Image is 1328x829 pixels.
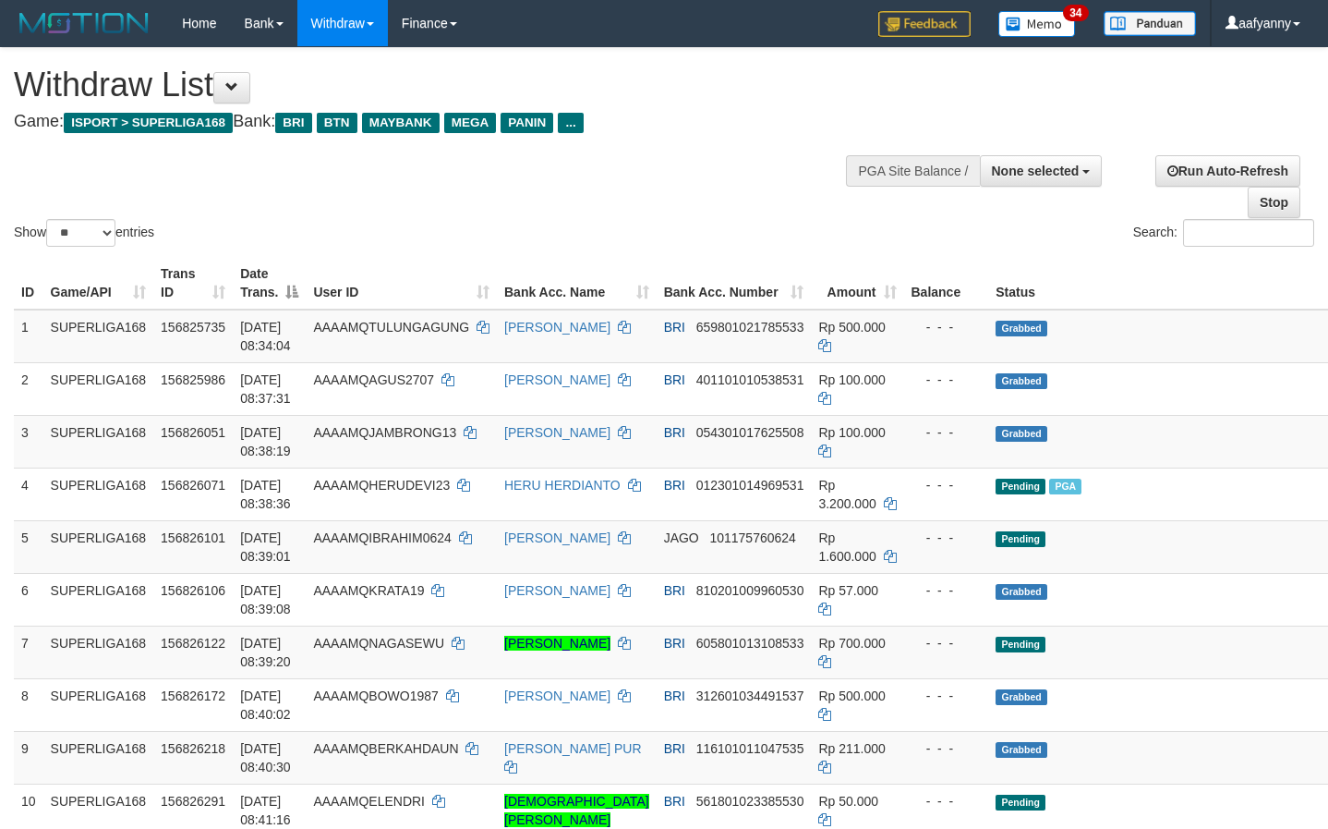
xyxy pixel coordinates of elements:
td: SUPERLIGA168 [43,520,154,573]
span: AAAAMQIBRAHIM0624 [313,530,451,545]
span: AAAAMQBERKAHDAUN [313,741,458,756]
div: - - - [911,476,982,494]
th: Date Trans.: activate to sort column descending [233,257,306,310]
span: Grabbed [996,584,1047,600]
span: AAAAMQTULUNGAGUNG [313,320,469,335]
td: SUPERLIGA168 [43,731,154,784]
td: SUPERLIGA168 [43,362,154,415]
span: Rp 100.000 [818,425,885,440]
span: [DATE] 08:38:19 [240,425,291,458]
span: BTN [317,113,357,133]
h4: Game: Bank: [14,113,867,131]
span: AAAAMQELENDRI [313,794,425,809]
span: Copy 605801013108533 to clipboard [696,636,804,651]
span: Copy 116101011047535 to clipboard [696,741,804,756]
td: 6 [14,573,43,626]
th: Amount: activate to sort column ascending [811,257,903,310]
span: Pending [996,531,1045,547]
span: AAAAMQKRATA19 [313,583,424,598]
td: SUPERLIGA168 [43,468,154,520]
td: 5 [14,520,43,573]
a: [PERSON_NAME] [504,530,610,545]
span: MAYBANK [362,113,440,133]
span: 156826106 [161,583,225,598]
a: [PERSON_NAME] [504,320,610,335]
span: [DATE] 08:39:01 [240,530,291,564]
span: 156826101 [161,530,225,545]
span: Copy 312601034491537 to clipboard [696,689,804,703]
span: BRI [664,478,685,493]
span: Copy 101175760624 to clipboard [709,530,795,545]
span: Rp 500.000 [818,689,885,703]
div: PGA Site Balance / [846,155,979,187]
td: SUPERLIGA168 [43,573,154,626]
label: Search: [1133,219,1314,247]
span: BRI [664,689,685,703]
th: Bank Acc. Name: activate to sort column ascending [497,257,657,310]
span: Grabbed [996,373,1047,389]
span: ISPORT > SUPERLIGA168 [64,113,233,133]
span: Copy 054301017625508 to clipboard [696,425,804,440]
span: [DATE] 08:39:20 [240,636,291,669]
td: SUPERLIGA168 [43,310,154,363]
span: 156826218 [161,741,225,756]
td: 9 [14,731,43,784]
span: Rp 100.000 [818,372,885,387]
th: Balance [904,257,989,310]
span: 156826122 [161,636,225,651]
a: [PERSON_NAME] [504,689,610,703]
th: Trans ID: activate to sort column ascending [153,257,233,310]
th: ID [14,257,43,310]
span: Copy 401101010538531 to clipboard [696,372,804,387]
span: Rp 3.200.000 [818,478,875,511]
button: None selected [980,155,1103,187]
span: Copy 659801021785533 to clipboard [696,320,804,335]
span: Pending [996,479,1045,494]
th: Bank Acc. Number: activate to sort column ascending [657,257,812,310]
td: 4 [14,468,43,520]
a: [PERSON_NAME] [504,372,610,387]
div: - - - [911,792,982,811]
div: - - - [911,371,982,389]
div: - - - [911,318,982,336]
th: Game/API: activate to sort column ascending [43,257,154,310]
span: BRI [664,741,685,756]
span: Rp 500.000 [818,320,885,335]
span: 156826291 [161,794,225,809]
div: - - - [911,581,982,600]
span: 34 [1063,5,1088,21]
span: Pending [996,637,1045,652]
div: - - - [911,423,982,442]
a: [PERSON_NAME] PUR [504,741,642,756]
span: 156825735 [161,320,225,335]
span: Marked by aafandaneth [1049,479,1081,494]
div: - - - [911,687,982,705]
span: Rp 211.000 [818,741,885,756]
span: AAAAMQHERUDEVI23 [313,478,450,493]
td: SUPERLIGA168 [43,415,154,468]
input: Search: [1183,219,1314,247]
span: Copy 561801023385530 to clipboard [696,794,804,809]
td: 2 [14,362,43,415]
span: Pending [996,795,1045,811]
h1: Withdraw List [14,67,867,104]
span: Copy 012301014969531 to clipboard [696,478,804,493]
span: PANIN [501,113,553,133]
span: Grabbed [996,689,1047,705]
span: Grabbed [996,321,1047,336]
span: 156826071 [161,478,225,493]
a: [PERSON_NAME] [504,583,610,598]
span: Rp 700.000 [818,636,885,651]
label: Show entries [14,219,154,247]
img: MOTION_logo.png [14,9,154,37]
span: Rp 57.000 [818,583,878,598]
span: BRI [664,583,685,598]
td: 8 [14,678,43,731]
img: Button%20Memo.svg [998,11,1076,37]
span: BRI [664,794,685,809]
span: MEGA [444,113,497,133]
td: 3 [14,415,43,468]
span: [DATE] 08:37:31 [240,372,291,406]
span: [DATE] 08:41:16 [240,794,291,827]
img: Feedback.jpg [878,11,971,37]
